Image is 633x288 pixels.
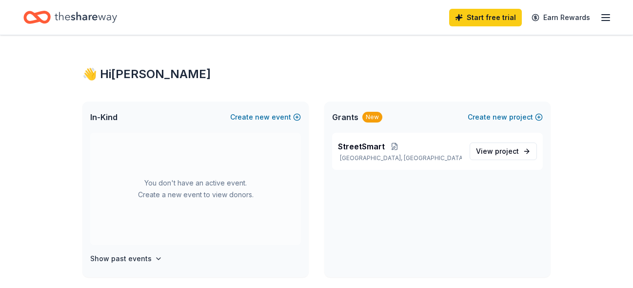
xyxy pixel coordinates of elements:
[338,141,385,152] span: StreetSmart
[476,145,519,157] span: View
[468,111,543,123] button: Createnewproject
[255,111,270,123] span: new
[90,133,301,245] div: You don't have an active event. Create a new event to view donors.
[90,253,162,265] button: Show past events
[332,111,358,123] span: Grants
[526,9,596,26] a: Earn Rewards
[82,66,551,82] div: 👋 Hi [PERSON_NAME]
[449,9,522,26] a: Start free trial
[362,112,382,123] div: New
[90,253,152,265] h4: Show past events
[495,147,519,155] span: project
[470,143,537,160] a: View project
[230,111,301,123] button: Createnewevent
[23,6,117,29] a: Home
[90,111,118,123] span: In-Kind
[338,154,462,162] p: [GEOGRAPHIC_DATA], [GEOGRAPHIC_DATA]
[493,111,507,123] span: new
